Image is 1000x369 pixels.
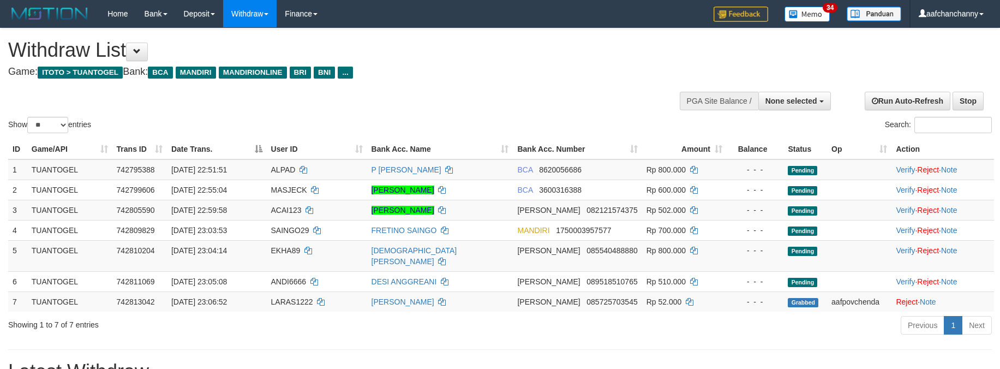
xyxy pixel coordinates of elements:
th: ID [8,139,27,159]
span: None selected [765,97,817,105]
label: Search: [885,117,992,133]
td: · · [891,180,994,200]
span: 742810204 [117,246,155,255]
span: Rp 800.000 [646,165,686,174]
th: Date Trans.: activate to sort column descending [167,139,267,159]
a: Note [941,165,957,174]
td: TUANTOGEL [27,220,112,240]
span: MANDIRI [176,67,216,79]
div: - - - [731,296,779,307]
span: Rp 600.000 [646,186,686,194]
td: · · [891,220,994,240]
img: MOTION_logo.png [8,5,91,22]
td: 6 [8,271,27,291]
th: Op: activate to sort column ascending [827,139,891,159]
span: Copy 3600316388 to clipboard [539,186,582,194]
span: Pending [788,166,817,175]
td: TUANTOGEL [27,291,112,312]
th: Amount: activate to sort column ascending [642,139,727,159]
div: - - - [731,276,779,287]
td: TUANTOGEL [27,180,112,200]
span: MANDIRI [517,226,549,235]
a: Verify [896,165,915,174]
td: · · [891,159,994,180]
span: BCA [148,67,172,79]
td: · · [891,240,994,271]
span: LARAS1222 [271,297,313,306]
span: [PERSON_NAME] [517,206,580,215]
span: Rp 510.000 [646,277,686,286]
span: 742799606 [117,186,155,194]
a: DESI ANGGREANI [372,277,437,286]
div: - - - [731,184,779,195]
span: [DATE] 22:51:51 [171,165,227,174]
span: [DATE] 22:55:04 [171,186,227,194]
span: Grabbed [788,298,818,307]
td: · · [891,271,994,291]
span: 742809829 [117,226,155,235]
span: [DATE] 23:04:14 [171,246,227,255]
td: TUANTOGEL [27,271,112,291]
span: BCA [517,165,532,174]
a: 1 [944,316,962,335]
a: Note [941,226,957,235]
span: BRI [290,67,311,79]
a: [PERSON_NAME] [372,297,434,306]
a: Verify [896,206,915,215]
td: TUANTOGEL [27,240,112,271]
span: Rp 52.000 [646,297,682,306]
span: 742805590 [117,206,155,215]
a: Verify [896,226,915,235]
h4: Game: Bank: [8,67,656,78]
a: [PERSON_NAME] [372,186,434,194]
img: Feedback.jpg [714,7,768,22]
span: BNI [314,67,335,79]
a: Previous [901,316,944,335]
a: Verify [896,277,915,286]
td: 1 [8,159,27,180]
td: 7 [8,291,27,312]
span: SAINGO29 [271,226,309,235]
td: 4 [8,220,27,240]
span: 742795388 [117,165,155,174]
span: Pending [788,278,817,287]
a: Verify [896,186,915,194]
a: Reject [917,206,939,215]
span: MASJECK [271,186,307,194]
input: Search: [914,117,992,133]
a: Note [920,297,936,306]
th: Bank Acc. Name: activate to sort column ascending [367,139,513,159]
a: Stop [953,92,984,110]
th: Game/API: activate to sort column ascending [27,139,112,159]
span: Copy 8620056686 to clipboard [539,165,582,174]
a: P [PERSON_NAME] [372,165,441,174]
a: Verify [896,246,915,255]
div: - - - [731,245,779,256]
span: Copy 085725703545 to clipboard [586,297,637,306]
span: Pending [788,247,817,256]
a: Note [941,277,957,286]
span: Rp 800.000 [646,246,686,255]
th: Status [783,139,827,159]
a: Note [941,246,957,255]
td: 2 [8,180,27,200]
span: [DATE] 23:03:53 [171,226,227,235]
button: None selected [758,92,831,110]
div: PGA Site Balance / [680,92,758,110]
a: Run Auto-Refresh [865,92,950,110]
img: panduan.png [847,7,901,21]
label: Show entries [8,117,91,133]
a: Reject [917,246,939,255]
span: 34 [823,3,837,13]
span: Copy 1750003957577 to clipboard [556,226,611,235]
a: Reject [917,165,939,174]
a: FRETINO SAINGO [372,226,437,235]
td: aafpovchenda [827,291,891,312]
td: · · [891,200,994,220]
a: Reject [896,297,918,306]
span: Pending [788,206,817,216]
span: Pending [788,186,817,195]
th: Action [891,139,994,159]
a: Note [941,206,957,215]
th: Balance [727,139,783,159]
